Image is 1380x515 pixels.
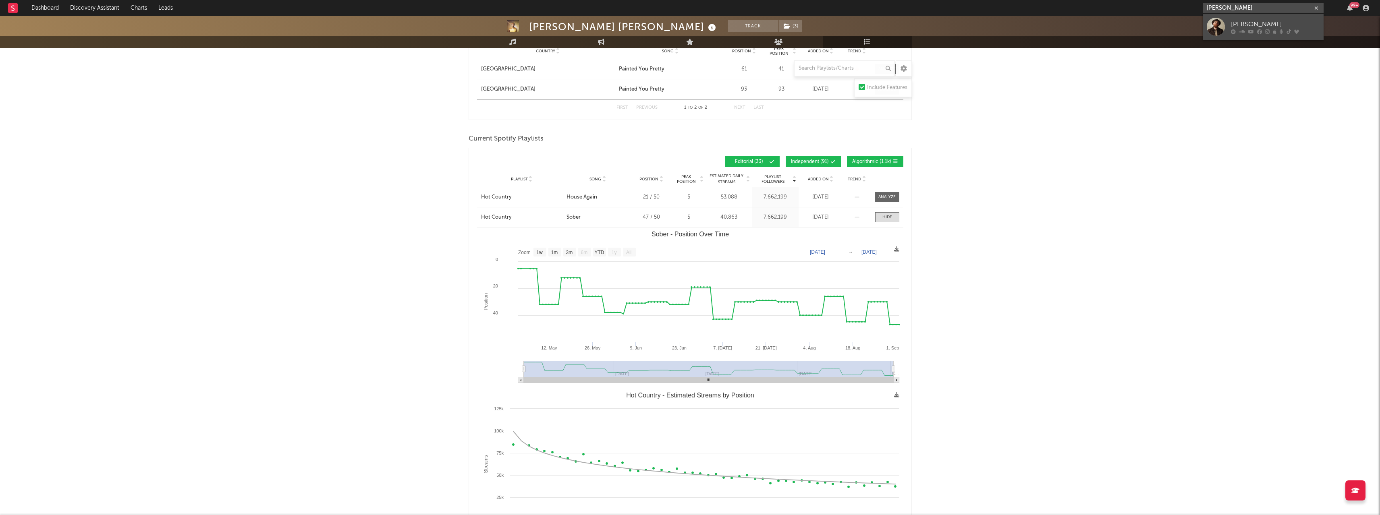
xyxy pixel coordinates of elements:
[566,250,573,255] text: 3m
[801,85,841,93] div: [DATE]
[495,257,498,262] text: 0
[496,473,504,478] text: 50k
[726,85,762,93] div: 93
[755,345,776,350] text: 21. [DATE]
[803,345,816,350] text: 4. Aug
[567,193,597,201] div: House Again
[1347,5,1353,11] button: 99+
[651,231,728,238] text: Sober - Position Over Time
[754,193,797,201] div: 7,662,199
[619,85,722,93] a: Painted You Pretty
[529,20,718,33] div: [PERSON_NAME] [PERSON_NAME]
[619,65,722,73] a: Painted You Pretty
[845,345,860,350] text: 18. Aug
[477,228,903,389] svg: Sober - Position Over Time
[688,106,693,110] span: to
[551,250,558,255] text: 1m
[730,159,768,164] span: Editorial ( 33 )
[848,177,861,182] span: Trend
[867,83,907,93] div: Include Features
[794,60,895,77] input: Search Playlists/Charts
[636,105,658,110] button: Previous
[581,250,587,255] text: 6m
[734,105,745,110] button: Next
[778,20,803,32] span: ( 3 )
[585,345,601,350] text: 26. May
[511,177,528,182] span: Playlist
[633,213,670,221] div: 47 / 50
[1349,2,1359,8] div: 99 +
[633,193,670,201] div: 21 / 50
[496,495,504,500] text: 25k
[847,156,903,167] button: Algorithmic(1.1k)
[892,371,899,376] text: S…
[1231,19,1320,29] div: [PERSON_NAME]
[766,65,797,73] div: 41
[1203,14,1324,40] a: [PERSON_NAME]
[708,173,745,185] span: Estimated Daily Streams
[494,406,504,411] text: 125k
[708,193,750,201] div: 53,088
[708,213,750,221] div: 40,863
[541,345,557,350] text: 12. May
[791,159,829,164] span: Independent ( 91 )
[481,65,535,73] div: [GEOGRAPHIC_DATA]
[536,250,543,255] text: 1w
[481,85,615,93] a: [GEOGRAPHIC_DATA]
[469,134,544,144] span: Current Spotify Playlists
[801,213,841,221] div: [DATE]
[611,250,616,255] text: 1y
[808,177,829,182] span: Added On
[494,428,504,433] text: 100k
[861,249,877,255] text: [DATE]
[518,250,531,255] text: Zoom
[732,49,751,54] span: Position
[672,345,686,350] text: 23. Jun
[674,103,718,113] div: 1 2 2
[753,105,764,110] button: Last
[698,106,703,110] span: of
[674,213,704,221] div: 5
[801,193,841,201] div: [DATE]
[536,49,555,54] span: Country
[630,345,642,350] text: 9. Jun
[754,213,797,221] div: 7,662,199
[616,105,628,110] button: First
[483,455,489,473] text: Streams
[626,392,754,399] text: Hot Country - Estimated Streams by Position
[567,213,581,221] div: Sober
[481,193,512,201] div: Hot Country
[481,213,562,221] a: Hot Country
[779,20,802,32] button: (3)
[493,283,498,288] text: 20
[808,49,829,54] span: Added On
[589,177,601,182] span: Song
[848,49,861,54] span: Trend
[713,345,732,350] text: 7. [DATE]
[766,85,797,93] div: 93
[481,193,562,201] a: Hot Country
[786,156,841,167] button: Independent(91)
[639,177,658,182] span: Position
[662,49,674,54] span: Song
[1203,3,1324,13] input: Search for artists
[496,451,504,455] text: 75k
[728,20,778,32] button: Track
[481,213,512,221] div: Hot Country
[886,345,899,350] text: 1. Sep
[626,250,631,255] text: All
[852,159,891,164] span: Algorithmic ( 1.1k )
[481,65,615,73] a: [GEOGRAPHIC_DATA]
[674,193,704,201] div: 5
[619,65,664,73] div: Painted You Pretty
[674,174,699,184] span: Peak Position
[754,174,792,184] span: Playlist Followers
[481,85,535,93] div: [GEOGRAPHIC_DATA]
[848,249,853,255] text: →
[726,65,762,73] div: 61
[766,46,792,56] span: Peak Position
[725,156,780,167] button: Editorial(33)
[493,310,498,315] text: 40
[810,249,825,255] text: [DATE]
[483,293,489,310] text: Position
